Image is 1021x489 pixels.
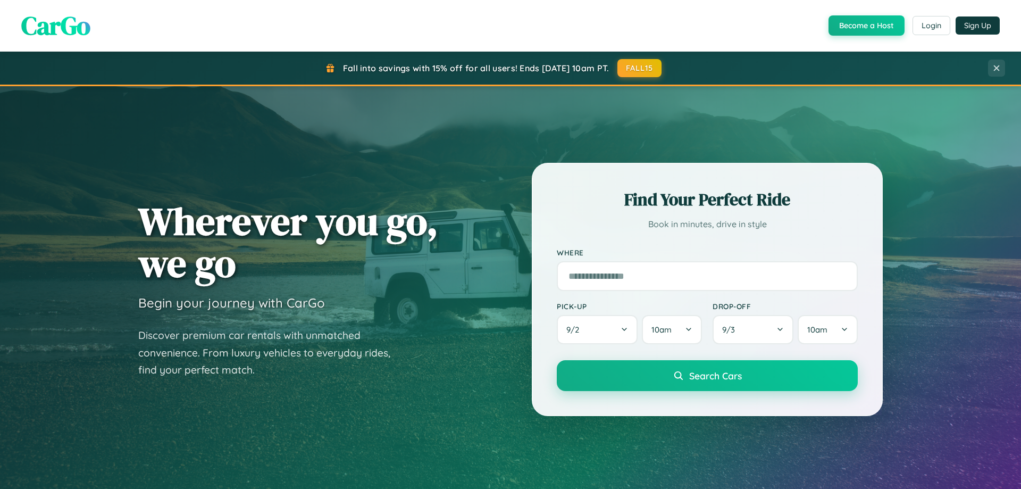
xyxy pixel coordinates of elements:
[557,248,858,257] label: Where
[807,325,827,335] span: 10am
[138,200,438,284] h1: Wherever you go, we go
[651,325,672,335] span: 10am
[557,302,702,311] label: Pick-up
[913,16,950,35] button: Login
[557,360,858,391] button: Search Cars
[713,315,793,344] button: 9/3
[798,315,858,344] button: 10am
[138,295,325,311] h3: Begin your journey with CarGo
[138,327,404,379] p: Discover premium car rentals with unmatched convenience. From luxury vehicles to everyday rides, ...
[689,370,742,382] span: Search Cars
[557,217,858,232] p: Book in minutes, drive in style
[21,8,90,43] span: CarGo
[713,302,858,311] label: Drop-off
[642,315,702,344] button: 10am
[828,15,905,36] button: Become a Host
[956,16,1000,35] button: Sign Up
[557,188,858,211] h2: Find Your Perfect Ride
[343,63,609,73] span: Fall into savings with 15% off for all users! Ends [DATE] 10am PT.
[722,325,740,335] span: 9 / 3
[566,325,584,335] span: 9 / 2
[617,59,662,77] button: FALL15
[557,315,638,344] button: 9/2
